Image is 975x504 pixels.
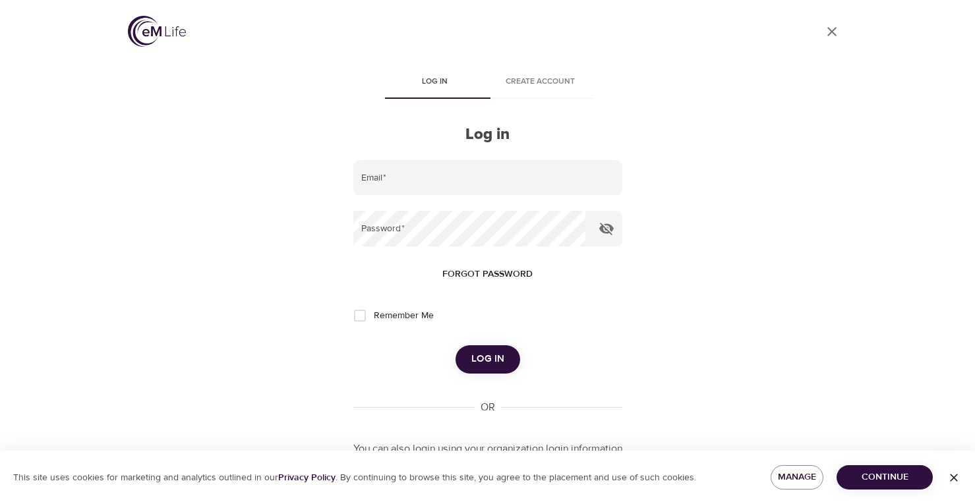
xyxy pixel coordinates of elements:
span: Log in [471,350,504,368]
button: Continue [837,465,933,490]
span: Manage [781,469,813,486]
img: logo [128,16,186,47]
span: Remember Me [374,309,434,323]
button: Forgot password [437,262,538,287]
div: disabled tabs example [353,67,622,99]
span: Log in [390,75,480,89]
a: close [816,16,848,47]
span: Continue [847,469,922,486]
h2: Log in [353,125,622,144]
a: Privacy Policy [278,472,336,484]
button: Manage [771,465,824,490]
button: Log in [456,345,520,373]
p: You can also login using your organization login information [353,441,622,457]
span: Forgot password [442,266,533,283]
span: Create account [496,75,585,89]
div: OR [475,400,500,415]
